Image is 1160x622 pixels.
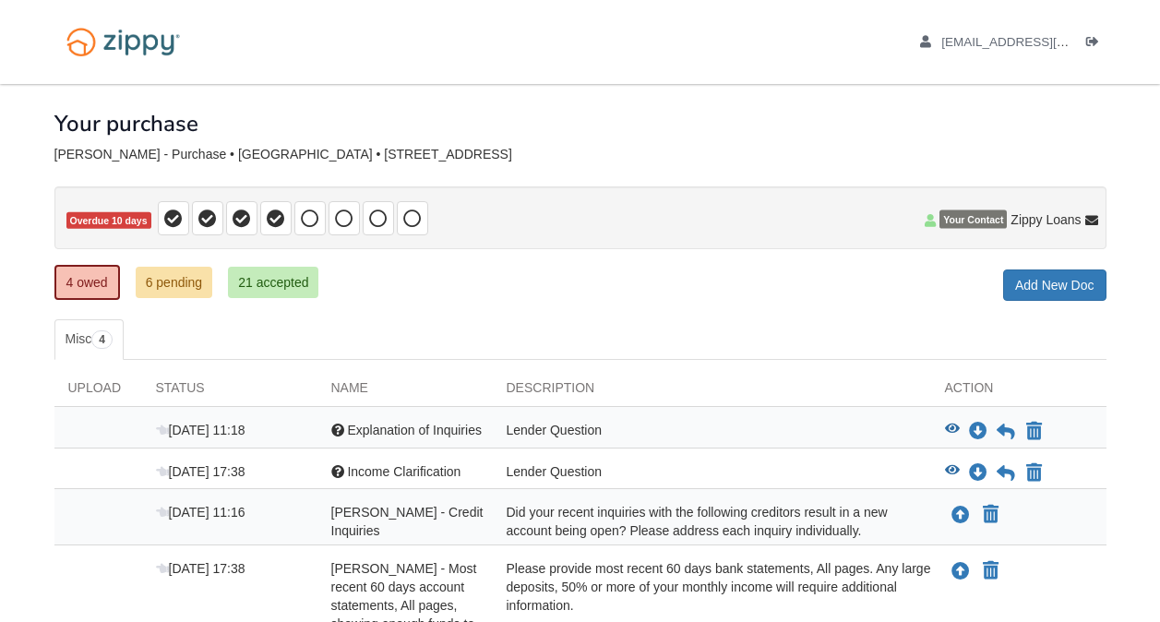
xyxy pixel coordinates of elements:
[54,18,192,66] img: Logo
[931,378,1106,406] div: Action
[945,464,960,483] button: View Income Clarification
[969,466,987,481] a: Download Income Clarification
[981,560,1000,582] button: Declare Iris Rosario Melendez - Most recent 60 days account statements, All pages, showing enough...
[156,423,245,437] span: [DATE] 11:18
[950,559,972,583] button: Upload Iris Rosario Melendez - Most recent 60 days account statements, All pages, showing enough ...
[950,503,972,527] button: Upload Iris Rosario - Credit Inquiries
[1003,269,1106,301] a: Add New Doc
[981,504,1000,526] button: Declare Iris Rosario - Credit Inquiries not applicable
[939,210,1007,229] span: Your Contact
[54,378,142,406] div: Upload
[1086,35,1106,54] a: Log out
[156,561,245,576] span: [DATE] 17:38
[54,265,120,300] a: 4 owed
[1011,210,1081,229] span: Zippy Loans
[54,112,198,136] h1: Your purchase
[54,319,124,360] a: Misc
[493,462,931,484] div: Lender Question
[1024,421,1044,443] button: Declare Explanation of Inquiries not applicable
[66,212,151,230] span: Overdue 10 days
[945,423,960,441] button: View Explanation of Inquiries
[493,503,931,540] div: Did your recent inquiries with the following creditors result in a new account being open? Please...
[493,378,931,406] div: Description
[136,267,213,298] a: 6 pending
[91,330,113,349] span: 4
[156,464,245,479] span: [DATE] 17:38
[142,378,317,406] div: Status
[347,464,460,479] span: Income Clarification
[969,425,987,439] a: Download Explanation of Inquiries
[347,423,482,437] span: Explanation of Inquiries
[228,267,318,298] a: 21 accepted
[331,505,484,538] span: [PERSON_NAME] - Credit Inquiries
[156,505,245,520] span: [DATE] 11:16
[317,378,493,406] div: Name
[1024,462,1044,484] button: Declare Income Clarification not applicable
[54,147,1106,162] div: [PERSON_NAME] - Purchase • [GEOGRAPHIC_DATA] • [STREET_ADDRESS]
[493,421,931,443] div: Lender Question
